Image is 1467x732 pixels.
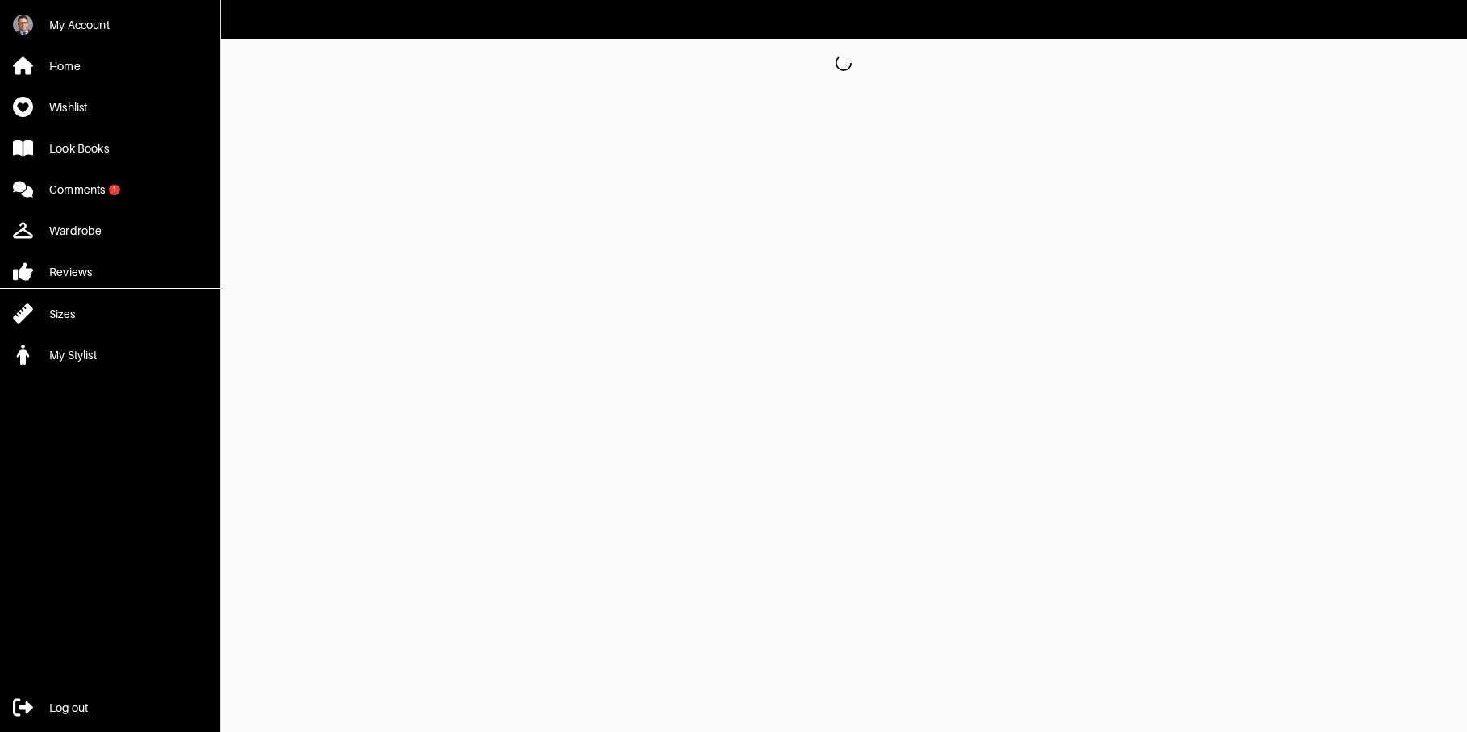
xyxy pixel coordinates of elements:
[49,347,97,363] div: My Stylist
[49,306,75,322] div: Sizes
[49,140,109,157] div: Look Books
[112,185,116,195] div: 1
[49,182,105,198] div: Comments
[49,223,102,239] div: Wardrobe
[49,99,87,115] div: Wishlist
[49,58,81,74] div: Home
[49,700,88,716] div: Log out
[49,17,110,33] div: My Account
[49,264,92,280] div: Reviews
[13,15,33,35] img: kXHdGJWFc7tRTJwfKsSQ1uU9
